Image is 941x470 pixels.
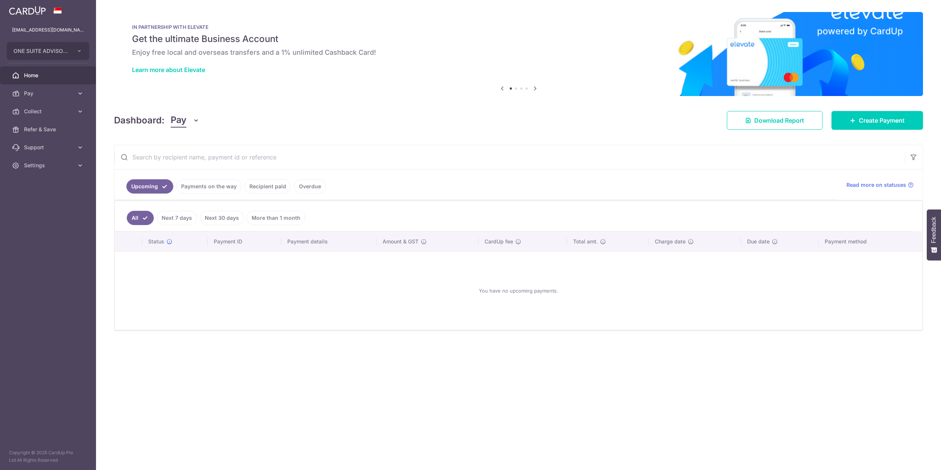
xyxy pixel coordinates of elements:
[24,90,74,97] span: Pay
[485,238,513,245] span: CardUp fee
[14,47,69,55] span: ONE SUITE ADVISORY PTE. LTD.
[132,24,905,30] p: IN PARTNERSHIP WITH ELEVATE
[747,238,770,245] span: Due date
[383,238,419,245] span: Amount & GST
[294,179,326,194] a: Overdue
[754,116,804,125] span: Download Report
[124,258,913,324] div: You have no upcoming payments.
[12,26,84,34] p: [EMAIL_ADDRESS][DOMAIN_NAME]
[171,113,186,128] span: Pay
[126,179,173,194] a: Upcoming
[245,179,291,194] a: Recipient paid
[846,181,914,189] a: Read more on statuses
[114,114,165,127] h4: Dashboard:
[114,12,923,96] img: Renovation banner
[927,209,941,260] button: Feedback - Show survey
[819,232,922,251] th: Payment method
[132,66,205,74] a: Learn more about Elevate
[200,211,244,225] a: Next 30 days
[247,211,305,225] a: More than 1 month
[24,126,74,133] span: Refer & Save
[132,48,905,57] h6: Enjoy free local and overseas transfers and a 1% unlimited Cashback Card!
[930,217,937,243] span: Feedback
[114,145,905,169] input: Search by recipient name, payment id or reference
[24,72,74,79] span: Home
[727,111,822,130] a: Download Report
[148,238,164,245] span: Status
[655,238,686,245] span: Charge date
[171,113,200,128] button: Pay
[7,42,89,60] button: ONE SUITE ADVISORY PTE. LTD.
[24,108,74,115] span: Collect
[157,211,197,225] a: Next 7 days
[24,162,74,169] span: Settings
[831,111,923,130] a: Create Payment
[573,238,598,245] span: Total amt.
[127,211,154,225] a: All
[859,116,905,125] span: Create Payment
[846,181,906,189] span: Read more on statuses
[281,232,377,251] th: Payment details
[208,232,281,251] th: Payment ID
[176,179,242,194] a: Payments on the way
[132,33,905,45] h5: Get the ultimate Business Account
[9,6,46,15] img: CardUp
[24,144,74,151] span: Support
